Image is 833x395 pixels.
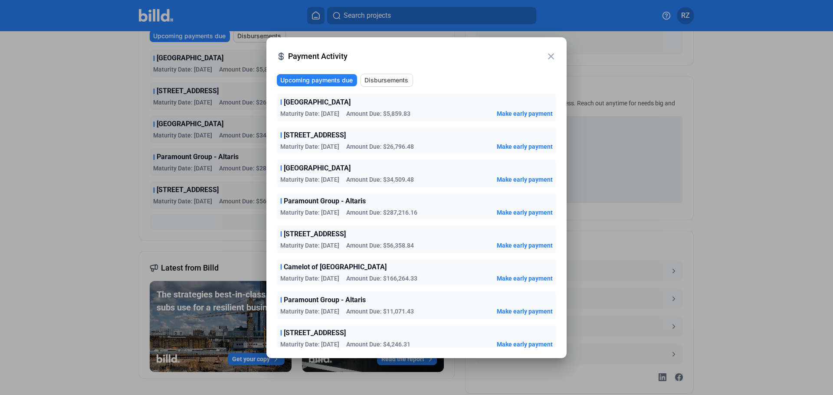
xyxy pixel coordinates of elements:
[361,74,413,87] button: Disbursements
[346,109,410,118] span: Amount Due: $5,859.83
[346,307,414,316] span: Amount Due: $11,071.43
[280,241,339,250] span: Maturity Date: [DATE]
[497,241,553,250] button: Make early payment
[346,274,417,283] span: Amount Due: $166,264.33
[346,241,414,250] span: Amount Due: $56,358.84
[346,142,414,151] span: Amount Due: $26,796.48
[280,142,339,151] span: Maturity Date: [DATE]
[497,175,553,184] button: Make early payment
[284,295,366,305] span: Paramount Group - Altaris
[284,196,366,206] span: Paramount Group - Altaris
[346,208,417,217] span: Amount Due: $287,216.16
[280,175,339,184] span: Maturity Date: [DATE]
[497,274,553,283] button: Make early payment
[288,50,546,62] span: Payment Activity
[280,109,339,118] span: Maturity Date: [DATE]
[346,340,410,349] span: Amount Due: $4,246.31
[277,74,357,86] button: Upcoming payments due
[284,97,351,108] span: [GEOGRAPHIC_DATA]
[284,163,351,173] span: [GEOGRAPHIC_DATA]
[284,262,387,272] span: Camelot of [GEOGRAPHIC_DATA]
[364,76,408,85] span: Disbursements
[284,130,346,140] span: [STREET_ADDRESS]
[497,307,553,316] button: Make early payment
[280,340,339,349] span: Maturity Date: [DATE]
[284,328,346,338] span: [STREET_ADDRESS]
[497,340,553,349] button: Make early payment
[280,76,353,85] span: Upcoming payments due
[497,109,553,118] button: Make early payment
[497,208,553,217] button: Make early payment
[280,307,339,316] span: Maturity Date: [DATE]
[280,274,339,283] span: Maturity Date: [DATE]
[497,142,553,151] button: Make early payment
[546,51,556,62] mat-icon: close
[280,208,339,217] span: Maturity Date: [DATE]
[284,229,346,239] span: [STREET_ADDRESS]
[346,175,414,184] span: Amount Due: $34,509.48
